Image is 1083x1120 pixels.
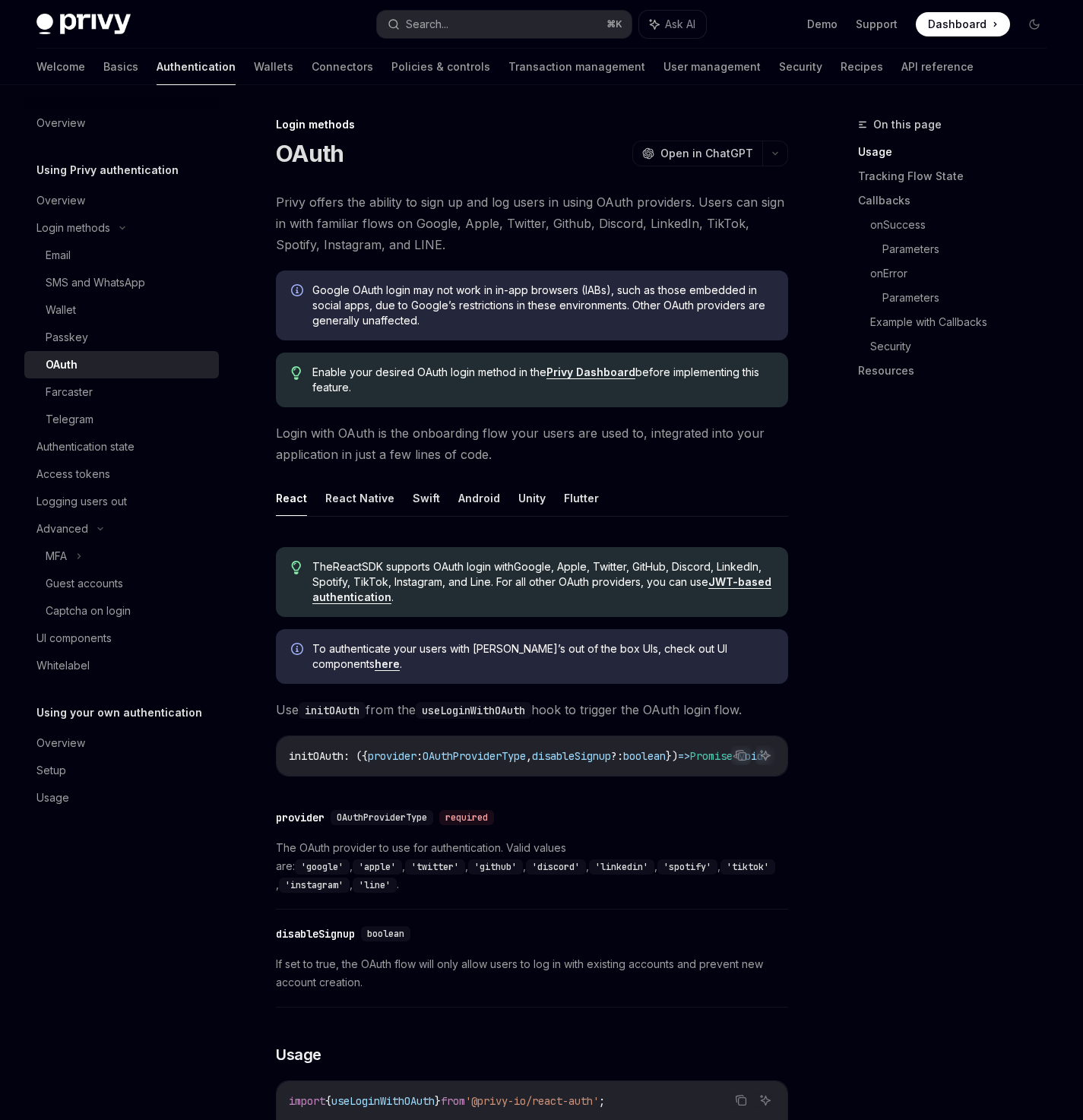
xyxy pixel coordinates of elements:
[24,570,219,597] a: Guest accounts
[312,559,774,605] span: The React SDK supports OAuth login with Google, Apple, Twitter, GitHub, Discord, LinkedIn, Spotif...
[325,1094,331,1108] span: {
[24,406,219,433] a: Telegram
[423,749,526,763] span: OAuthProviderType
[46,356,78,374] div: OAuth
[36,49,85,85] a: Welcome
[458,480,500,516] button: Android
[663,49,761,85] a: User management
[36,438,135,456] div: Authentication state
[599,1094,605,1108] span: ;
[276,955,788,992] span: If set to true, the OAuth flow will only allow users to log in with existing accounts and prevent...
[532,749,611,763] span: disableSignup
[276,140,344,167] h1: OAuth
[36,14,131,35] img: dark logo
[690,749,733,763] span: Promise
[377,11,631,38] button: Search...⌘K
[882,286,1059,310] a: Parameters
[873,115,942,134] span: On this page
[1022,12,1047,36] button: Toggle dark mode
[331,1094,435,1108] span: useLoginWithOAuth
[325,480,394,516] button: React Native
[526,749,532,763] span: ,
[639,11,706,38] button: Ask AI
[657,859,717,875] code: 'spotify'
[276,480,307,516] button: React
[353,878,397,893] code: 'line'
[337,812,427,824] span: OAuthProviderType
[807,17,838,32] a: Demo
[731,745,751,765] button: Copy the contents from the code block
[291,561,302,574] svg: Tip
[46,547,67,565] div: MFA
[36,219,110,237] div: Login methods
[731,1090,751,1110] button: Copy the contents from the code block
[46,410,93,429] div: Telegram
[508,49,645,85] a: Transaction management
[276,810,325,825] div: provider
[858,188,1059,213] a: Callbacks
[406,15,448,33] div: Search...
[632,141,762,166] button: Open in ChatGPT
[24,296,219,324] a: Wallet
[157,49,236,85] a: Authentication
[36,465,110,483] div: Access tokens
[856,17,898,32] a: Support
[858,140,1059,164] a: Usage
[46,274,145,292] div: SMS and WhatsApp
[405,859,465,875] code: 'twitter'
[24,652,219,679] a: Whitelabel
[36,761,66,780] div: Setup
[276,839,788,894] span: The OAuth provider to use for authentication. Valid values are: , , , , , , , , , .
[276,422,788,465] span: Login with OAuth is the onboarding flow your users are used to, integrated into your application ...
[368,749,416,763] span: provider
[901,49,974,85] a: API reference
[276,117,788,132] div: Login methods
[375,657,400,671] a: here
[295,859,350,875] code: 'google'
[276,1044,321,1065] span: Usage
[24,109,219,137] a: Overview
[416,702,531,719] code: useLoginWithOAuth
[24,460,219,488] a: Access tokens
[312,365,774,395] span: Enable your desired OAuth login method in the before implementing this feature.
[36,191,85,210] div: Overview
[289,1094,325,1108] span: import
[299,702,366,719] code: initOAuth
[441,1094,465,1108] span: from
[606,18,622,30] span: ⌘ K
[870,334,1059,359] a: Security
[416,749,423,763] span: :
[24,729,219,757] a: Overview
[24,757,219,784] a: Setup
[36,704,202,722] h5: Using your own authentication
[103,49,138,85] a: Basics
[254,49,293,85] a: Wallets
[24,597,219,625] a: Captcha on login
[24,324,219,351] a: Passkey
[841,49,883,85] a: Recipes
[526,859,586,875] code: 'discord'
[465,1094,599,1108] span: '@privy-io/react-auth'
[291,284,306,299] svg: Info
[916,12,1010,36] a: Dashboard
[36,789,69,807] div: Usage
[24,488,219,515] a: Logging users out
[276,699,788,720] span: Use from the hook to trigger the OAuth login flow.
[24,187,219,214] a: Overview
[36,734,85,752] div: Overview
[291,643,306,658] svg: Info
[779,49,822,85] a: Security
[312,283,773,328] span: Google OAuth login may not work in in-app browsers (IABs), such as those embedded in social apps,...
[870,310,1059,334] a: Example with Callbacks
[344,749,368,763] span: : ({
[755,745,775,765] button: Ask AI
[739,749,763,763] span: void
[279,878,350,893] code: 'instagram'
[46,574,123,593] div: Guest accounts
[46,246,71,264] div: Email
[623,749,666,763] span: boolean
[367,928,404,940] span: boolean
[611,749,623,763] span: ?:
[312,641,773,672] span: To authenticate your users with [PERSON_NAME]’s out of the box UIs, check out UI components .
[870,261,1059,286] a: onError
